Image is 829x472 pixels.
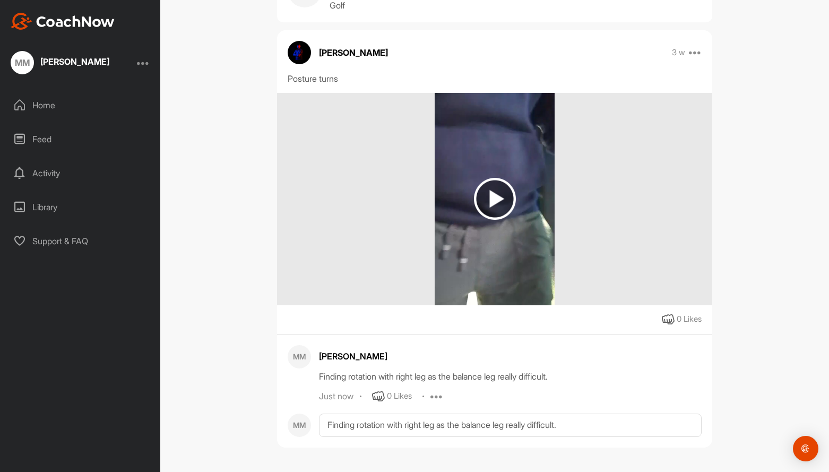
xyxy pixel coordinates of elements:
div: MM [288,345,311,368]
div: 0 Likes [677,313,702,325]
div: Home [6,92,156,118]
div: Finding rotation with right leg as the balance leg really difficult. [319,370,702,383]
p: 3 w [672,47,685,58]
img: CoachNow [11,13,115,30]
div: MM [11,51,34,74]
div: Support & FAQ [6,228,156,254]
div: Just now [319,391,353,402]
div: MM [288,414,311,437]
img: avatar [288,41,311,64]
div: Feed [6,126,156,152]
div: Posture turns [288,72,702,85]
div: [PERSON_NAME] [319,350,702,363]
div: Library [6,194,156,220]
div: Activity [6,160,156,186]
div: 0 Likes [387,390,412,402]
div: Open Intercom Messenger [793,436,818,461]
p: [PERSON_NAME] [319,46,388,59]
div: [PERSON_NAME] [40,57,109,66]
img: media [435,93,554,305]
img: play [474,178,516,220]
